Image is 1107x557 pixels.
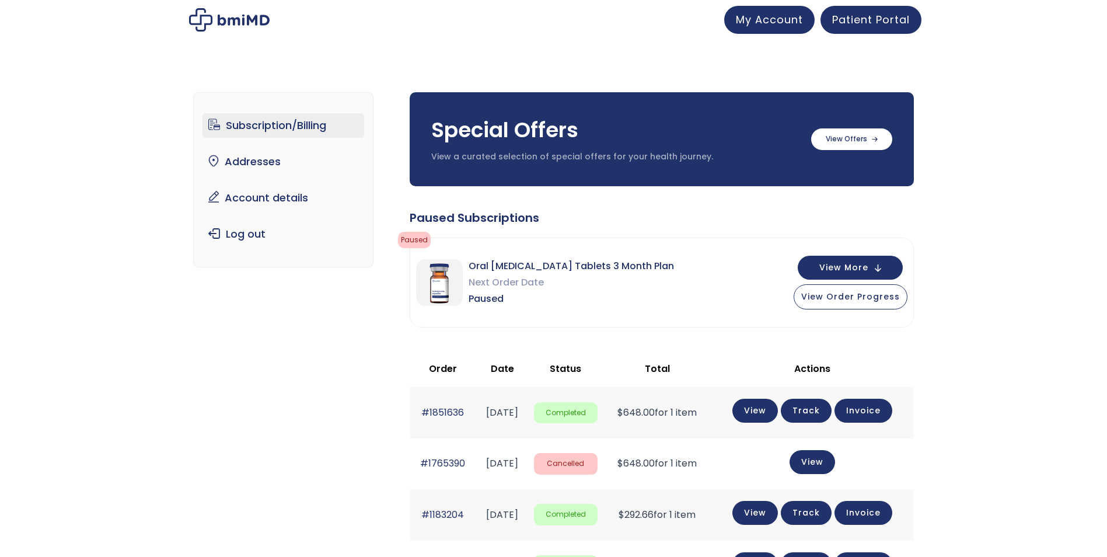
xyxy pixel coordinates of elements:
td: for 1 item [603,387,711,438]
a: My Account [724,6,815,34]
span: Completed [534,402,598,424]
span: Date [491,362,514,375]
a: #1183204 [421,508,464,521]
time: [DATE] [486,457,518,470]
span: Actions [794,362,830,375]
span: 292.66 [619,508,654,521]
a: Invoice [834,399,892,423]
span: $ [617,406,623,419]
span: Order [429,362,457,375]
nav: Account pages [193,92,373,267]
a: Account details [202,186,364,210]
td: for 1 item [603,489,711,540]
a: View [732,399,778,423]
a: Patient Portal [820,6,921,34]
h3: Special Offers [431,116,799,145]
a: Addresses [202,149,364,174]
time: [DATE] [486,508,518,521]
span: 648.00 [617,457,655,470]
span: Total [645,362,670,375]
button: View Order Progress [794,284,907,309]
img: My account [189,8,270,32]
span: My Account [736,12,803,27]
span: $ [619,508,624,521]
a: #1851636 [421,406,464,419]
a: #1765390 [420,457,465,470]
a: Invoice [834,501,892,525]
td: for 1 item [603,438,711,489]
span: 648.00 [617,406,655,419]
img: Oral Semaglutide Tablets 3 Month Plan [416,259,463,306]
span: Cancelled [534,453,598,475]
span: Status [550,362,581,375]
span: Patient Portal [832,12,910,27]
span: Next Order Date [469,274,674,291]
span: View More [819,264,868,271]
a: Log out [202,222,364,246]
div: Paused Subscriptions [410,210,914,226]
a: View [790,450,835,474]
span: Completed [534,504,598,525]
a: Track [781,501,832,525]
a: Subscription/Billing [202,113,364,138]
time: [DATE] [486,406,518,419]
span: View Order Progress [801,291,900,302]
p: View a curated selection of special offers for your health journey. [431,151,799,163]
span: Paused [398,232,431,248]
span: Oral [MEDICAL_DATA] Tablets 3 Month Plan [469,258,674,274]
a: Track [781,399,832,423]
a: View [732,501,778,525]
span: $ [617,457,623,470]
span: Paused [469,291,674,307]
button: View More [798,256,903,280]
